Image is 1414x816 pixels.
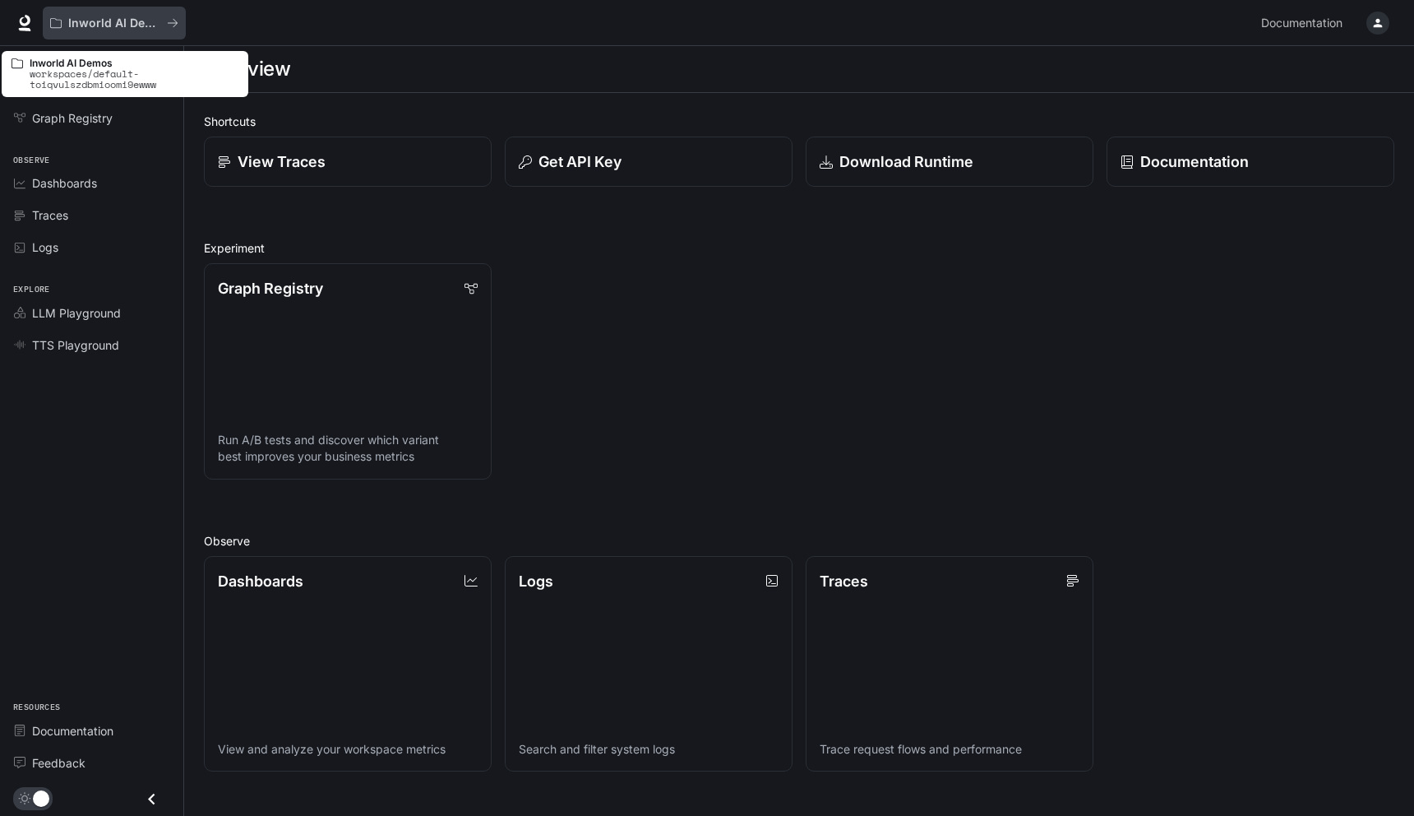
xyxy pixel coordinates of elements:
a: View Traces [204,137,492,187]
h2: Experiment [204,239,1394,257]
p: Inworld AI Demos [68,16,160,30]
span: Documentation [32,722,113,739]
p: Get API Key [538,151,622,173]
button: All workspaces [43,7,186,39]
span: LLM Playground [32,304,121,322]
a: Download Runtime [806,137,1093,187]
h2: Observe [204,532,1394,549]
p: Search and filter system logs [519,741,779,758]
a: Dashboards [7,169,177,197]
a: Traces [7,201,177,229]
span: Documentation [1261,13,1342,34]
a: DashboardsView and analyze your workspace metrics [204,556,492,772]
span: Traces [32,206,68,224]
a: LLM Playground [7,299,177,327]
p: Graph Registry [218,277,323,299]
p: Traces [820,570,868,592]
p: Logs [519,570,553,592]
span: Feedback [32,754,85,772]
a: TracesTrace request flows and performance [806,556,1093,772]
a: Logs [7,233,177,262]
p: View and analyze your workspace metrics [218,741,478,758]
a: Graph RegistryRun A/B tests and discover which variant best improves your business metrics [204,263,492,480]
p: Dashboards [218,570,303,592]
span: Dashboards [32,174,97,192]
a: Feedback [7,749,177,777]
span: Dark mode toggle [33,789,49,807]
a: Documentation [7,716,177,745]
a: Documentation [1255,7,1355,39]
p: Run A/B tests and discover which variant best improves your business metrics [218,432,478,465]
span: TTS Playground [32,336,119,354]
p: Download Runtime [839,151,973,173]
p: View Traces [238,151,326,173]
p: Documentation [1140,151,1249,173]
p: Trace request flows and performance [820,741,1079,758]
a: Documentation [1107,137,1394,187]
a: TTS Playground [7,331,177,359]
span: Graph Registry [32,109,113,127]
p: workspaces/default-toiqvulszdbmioomi9ewww [30,68,238,90]
a: LogsSearch and filter system logs [505,556,792,772]
h2: Shortcuts [204,113,1394,130]
a: Graph Registry [7,104,177,132]
button: Close drawer [133,782,170,816]
span: Logs [32,239,58,256]
p: Inworld AI Demos [30,58,238,68]
button: Get API Key [505,137,792,187]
